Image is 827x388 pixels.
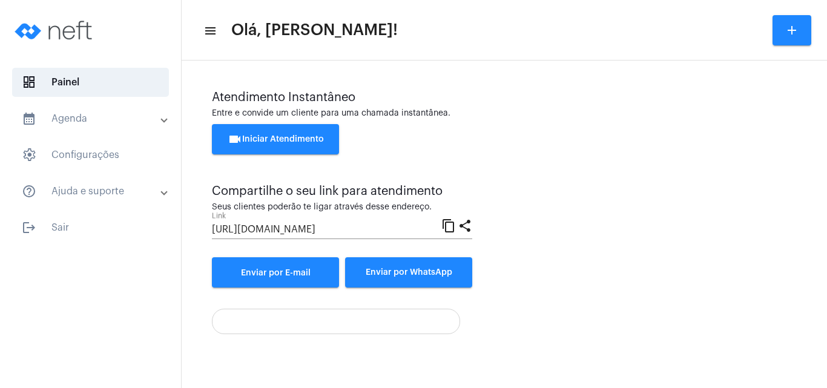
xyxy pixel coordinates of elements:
[212,109,797,118] div: Entre e convide um cliente para uma chamada instantânea.
[228,132,242,146] mat-icon: videocam
[22,184,162,199] mat-panel-title: Ajuda e suporte
[345,257,472,288] button: Enviar por WhatsApp
[212,257,339,288] a: Enviar por E-mail
[231,21,398,40] span: Olá, [PERSON_NAME]!
[22,148,36,162] span: sidenav icon
[12,68,169,97] span: Painel
[7,177,181,206] mat-expansion-panel-header: sidenav iconAjuda e suporte
[22,184,36,199] mat-icon: sidenav icon
[785,23,799,38] mat-icon: add
[458,218,472,232] mat-icon: share
[441,218,456,232] mat-icon: content_copy
[228,135,324,143] span: Iniciar Atendimento
[212,203,472,212] div: Seus clientes poderão te ligar através desse endereço.
[12,140,169,169] span: Configurações
[22,220,36,235] mat-icon: sidenav icon
[212,185,472,198] div: Compartilhe o seu link para atendimento
[366,268,452,277] span: Enviar por WhatsApp
[10,6,100,54] img: logo-neft-novo-2.png
[212,124,339,154] button: Iniciar Atendimento
[241,269,311,277] span: Enviar por E-mail
[22,111,36,126] mat-icon: sidenav icon
[22,111,162,126] mat-panel-title: Agenda
[22,75,36,90] span: sidenav icon
[12,213,169,242] span: Sair
[7,104,181,133] mat-expansion-panel-header: sidenav iconAgenda
[212,91,797,104] div: Atendimento Instantâneo
[203,24,216,38] mat-icon: sidenav icon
